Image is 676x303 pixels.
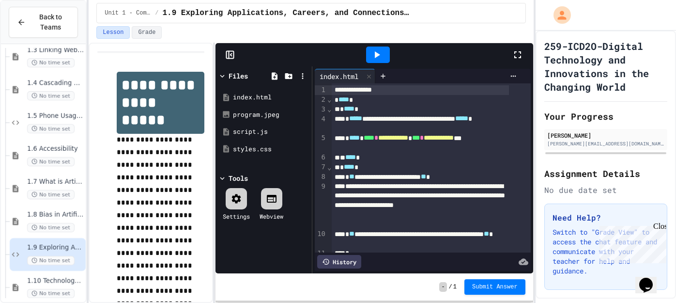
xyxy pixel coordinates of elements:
div: Webview [260,212,283,221]
div: program.jpeg [233,110,308,120]
h3: Need Help? [553,212,659,223]
div: [PERSON_NAME][EMAIL_ADDRESS][DOMAIN_NAME] [547,140,664,147]
span: No time set [27,223,75,232]
div: Tools [229,173,248,183]
div: 5 [315,133,327,153]
span: 1.7 What is Artificial Intelligence (AI) [27,178,84,186]
div: Files [229,71,248,81]
span: No time set [27,58,75,67]
iframe: chat widget [596,222,666,263]
div: 11 [315,249,327,258]
div: 10 [315,229,327,249]
div: [PERSON_NAME] [547,131,664,140]
div: 1 [315,85,327,95]
span: 1 [453,283,457,291]
div: History [317,255,361,269]
span: / [155,9,158,17]
span: 1.8 Bias in Artificial Intelligence [27,211,84,219]
span: No time set [27,190,75,199]
iframe: chat widget [635,264,666,293]
p: Switch to "Grade View" to access the chat feature and communicate with your teacher for help and ... [553,227,659,276]
span: / [449,283,452,291]
h2: Your Progress [544,110,667,123]
span: No time set [27,91,75,100]
button: Lesson [96,26,130,39]
span: Fold line [327,105,332,113]
span: 1.3 Linking Web Pages [27,46,84,54]
h2: Assignment Details [544,167,667,180]
div: index.html [315,71,363,81]
h1: 259-ICD2O-Digital Technology and Innovations in the Changing World [544,39,667,94]
span: - [439,282,446,292]
span: Back to Teams [31,12,70,32]
div: No due date set [544,184,667,196]
span: No time set [27,289,75,298]
div: script.js [233,127,308,137]
div: index.html [233,93,308,102]
span: No time set [27,256,75,265]
div: styles.css [233,144,308,154]
span: 1.5 Phone Usage Assignment [27,112,84,120]
span: Submit Answer [472,283,518,291]
span: 1.10 Technology and the Environment [27,277,84,285]
div: 4 [315,114,327,134]
div: My Account [543,4,573,26]
div: 2 [315,95,327,105]
div: 3 [315,105,327,114]
div: 7 [315,162,327,172]
span: No time set [27,157,75,166]
span: 1.9 Exploring Applications, Careers, and Connections in the Digital World [162,7,410,19]
div: 8 [315,172,327,182]
div: index.html [315,69,375,83]
span: Fold line [327,96,332,103]
div: Settings [223,212,250,221]
span: Unit 1 - Computational Thinking and Making Connections [105,9,151,17]
span: 1.6 Accessibility [27,145,84,153]
button: Back to Teams [9,7,78,38]
div: 6 [315,153,327,162]
span: 1.4 Cascading Style Sheets [27,79,84,87]
span: 1.9 Exploring Applications, Careers, and Connections in the Digital World [27,244,84,252]
div: 9 [315,182,327,229]
div: Chat with us now!Close [4,4,67,62]
span: No time set [27,124,75,133]
span: Fold line [327,163,332,171]
button: Submit Answer [464,279,525,295]
button: Grade [132,26,162,39]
